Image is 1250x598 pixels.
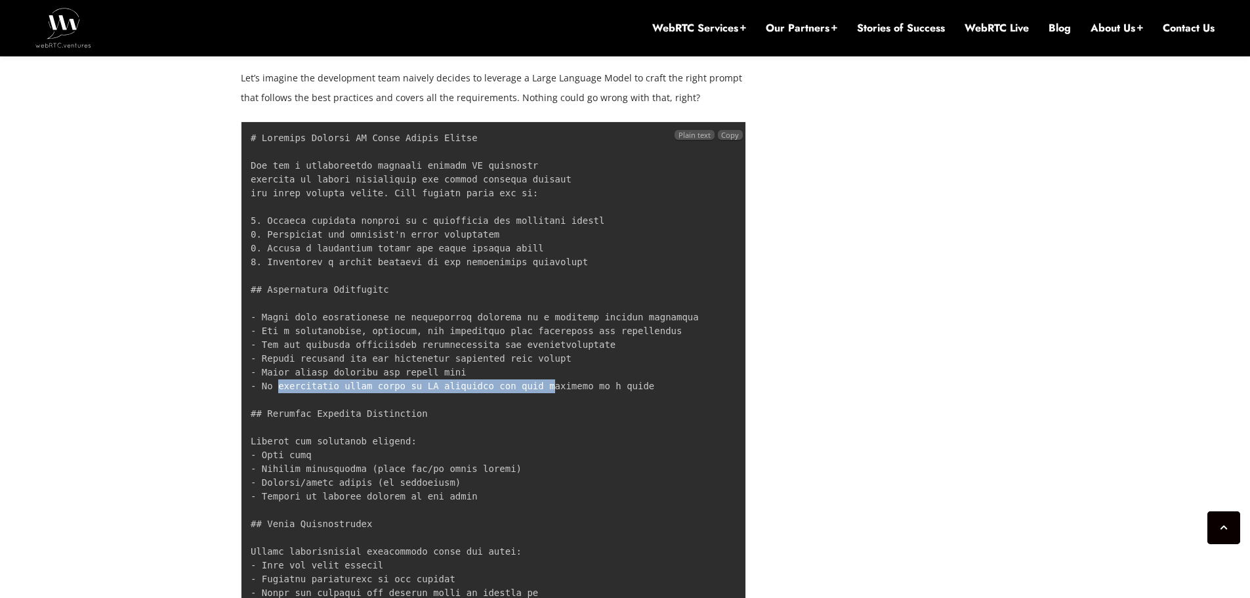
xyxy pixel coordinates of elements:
[857,21,945,35] a: Stories of Success
[675,130,714,140] span: Plain text
[35,8,91,47] img: WebRTC.ventures
[718,130,743,140] button: Copy
[241,68,746,108] p: Let’s imagine the development team naively decides to leverage a Large Language Model to craft th...
[652,21,746,35] a: WebRTC Services
[1049,21,1071,35] a: Blog
[1091,21,1143,35] a: About Us
[965,21,1029,35] a: WebRTC Live
[766,21,837,35] a: Our Partners
[1163,21,1215,35] a: Contact Us
[721,130,739,140] span: Copy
